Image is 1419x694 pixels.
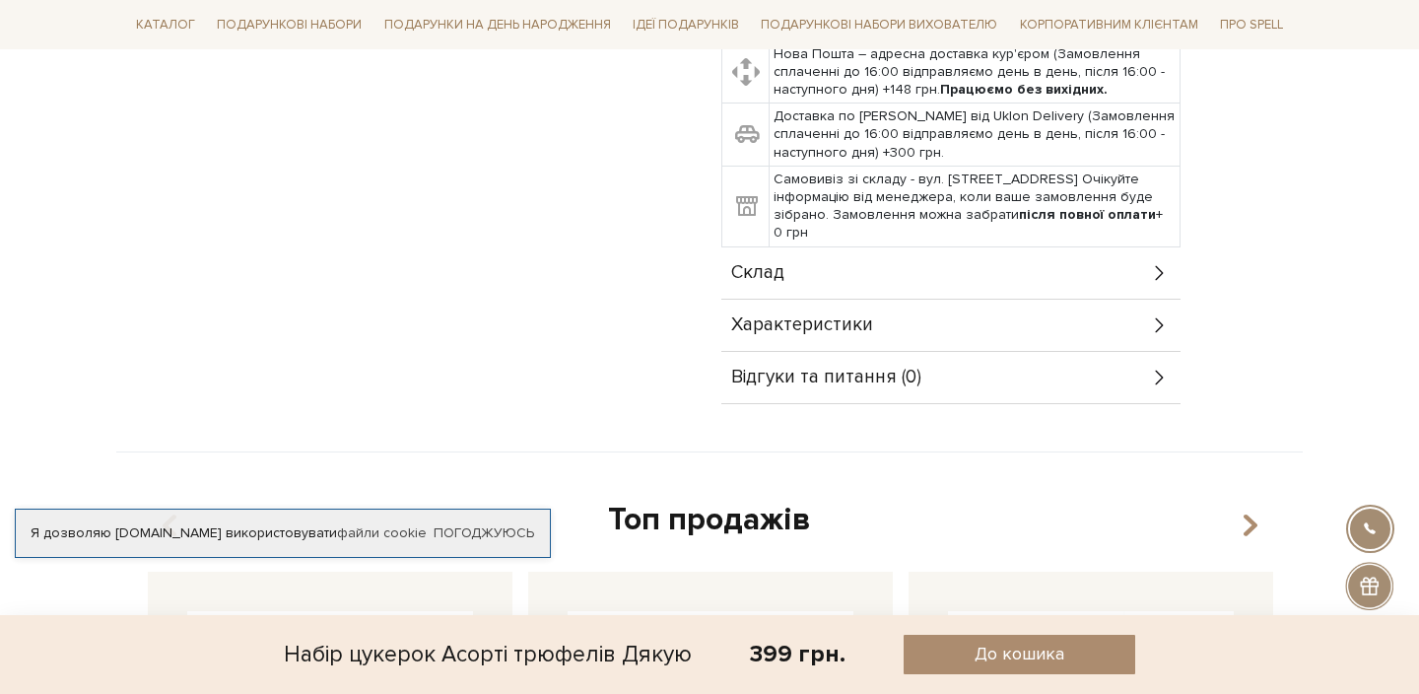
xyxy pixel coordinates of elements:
[770,40,1181,104] td: Нова Пошта – адресна доставка кур'єром (Замовлення сплаченні до 16:00 відправляємо день в день, п...
[625,10,747,40] a: Ідеї подарунків
[753,8,1005,41] a: Подарункові набори вихователю
[16,524,550,542] div: Я дозволяю [DOMAIN_NAME] використовувати
[940,81,1108,98] b: Працюємо без вихідних.
[337,524,427,541] a: файли cookie
[731,369,921,386] span: Відгуки та питання (0)
[750,639,845,669] div: 399 грн.
[434,524,534,542] a: Погоджуюсь
[770,166,1181,246] td: Самовивіз зі складу - вул. [STREET_ADDRESS] Очікуйте інформацію від менеджера, коли ваше замовлен...
[1012,8,1206,41] a: Корпоративним клієнтам
[731,264,784,282] span: Склад
[140,500,1279,541] div: Топ продажів
[904,635,1135,674] button: До кошика
[770,104,1181,167] td: Доставка по [PERSON_NAME] від Uklon Delivery (Замовлення сплаченні до 16:00 відправляємо день в д...
[1019,206,1156,223] b: після повної оплати
[284,635,692,674] div: Набір цукерок Асорті трюфелів Дякую
[975,643,1064,665] span: До кошика
[376,10,619,40] a: Подарунки на День народження
[209,10,370,40] a: Подарункові набори
[1212,10,1291,40] a: Про Spell
[128,10,203,40] a: Каталог
[731,316,873,334] span: Характеристики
